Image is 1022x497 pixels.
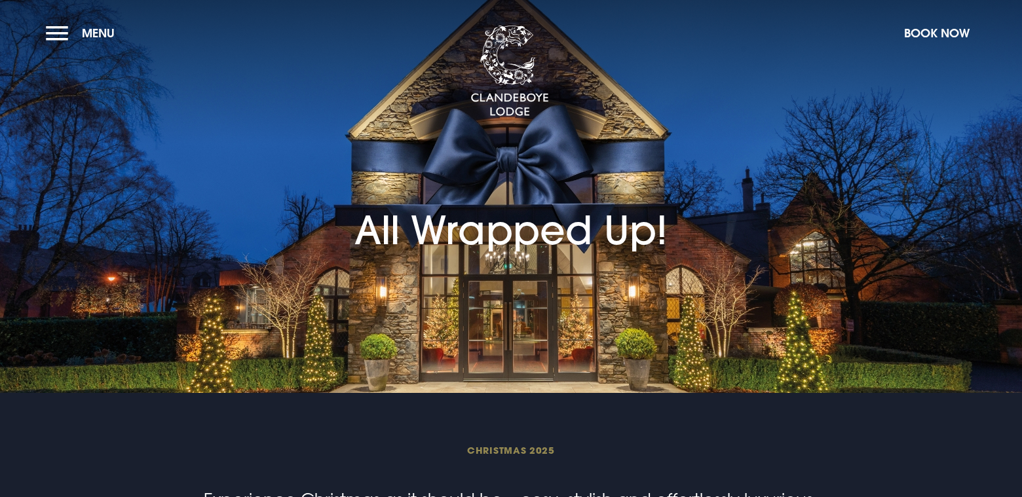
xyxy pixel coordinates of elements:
span: Menu [82,26,115,41]
img: Clandeboye Lodge [470,26,549,117]
h1: All Wrapped Up! [354,146,668,253]
button: Menu [46,19,121,47]
span: Christmas 2025 [199,444,823,456]
button: Book Now [898,19,976,47]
